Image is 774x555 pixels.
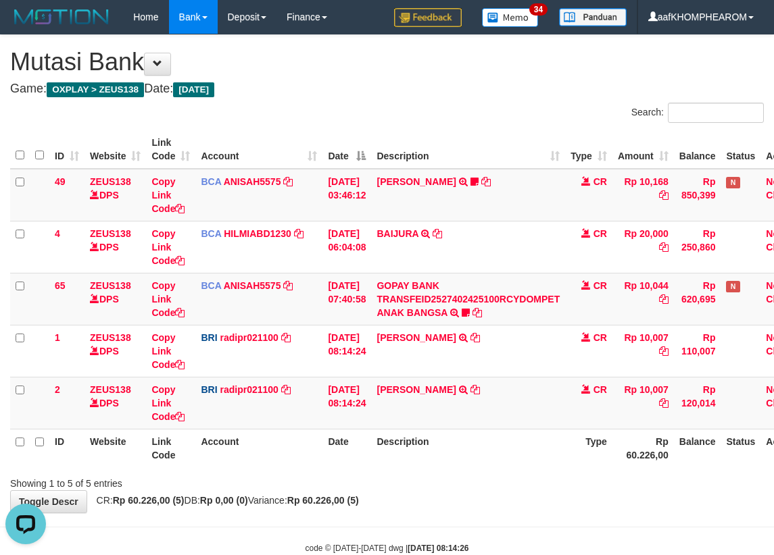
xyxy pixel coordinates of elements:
a: Toggle Descr [10,490,87,513]
a: HILMIABD1230 [224,228,291,239]
a: Copy SITI ASTARI to clipboard [470,332,480,343]
td: Rp 10,044 [612,273,674,325]
a: Copy SITI ASTARI to clipboard [470,384,480,395]
strong: [DATE] 08:14:26 [408,544,468,553]
td: DPS [84,377,146,429]
span: CR [594,176,607,187]
span: CR [594,332,607,343]
a: ZEUS138 [90,280,131,291]
span: CR [594,280,607,291]
td: Rp 250,860 [674,221,721,273]
span: OXPLAY > ZEUS138 [47,82,144,97]
a: GOPAY BANK TRANSFEID2527402425100RCYDOMPET ANAK BANGSA [377,280,560,318]
span: CR: DB: Variance: [90,495,359,506]
th: Date: activate to sort column descending [322,130,371,169]
a: Copy Link Code [151,228,185,266]
span: CR [594,228,607,239]
span: BCA [201,228,221,239]
span: 4 [55,228,60,239]
a: BAIJURA [377,228,418,239]
th: Website [84,429,146,467]
th: Website: activate to sort column ascending [84,130,146,169]
td: [DATE] 08:14:24 [322,325,371,377]
td: DPS [84,221,146,273]
td: [DATE] 03:46:12 [322,169,371,221]
th: Amount: activate to sort column ascending [612,130,674,169]
th: ID [49,429,84,467]
th: Balance [674,130,721,169]
span: BRI [201,332,217,343]
th: ID: activate to sort column ascending [49,130,84,169]
a: Copy Link Code [151,280,185,318]
small: code © [DATE]-[DATE] dwg | [306,544,469,553]
span: Has Note [726,177,740,188]
a: radipr021100 [220,332,278,343]
a: Copy Link Code [151,384,185,422]
a: [PERSON_NAME] [377,176,456,187]
img: Feedback.jpg [394,8,462,27]
td: DPS [84,273,146,325]
td: Rp 110,007 [674,325,721,377]
img: panduan.png [559,8,627,26]
span: 49 [55,176,66,187]
a: Copy ANISAH5575 to clipboard [283,280,293,291]
strong: Rp 60.226,00 (5) [113,495,185,506]
a: radipr021100 [220,384,278,395]
img: Button%20Memo.svg [482,8,539,27]
span: CR [594,384,607,395]
a: ZEUS138 [90,228,131,239]
th: Link Code: activate to sort column ascending [146,130,195,169]
span: 2 [55,384,60,395]
div: Showing 1 to 5 of 5 entries [10,471,312,490]
th: Type: activate to sort column ascending [565,130,612,169]
a: Copy Rp 10,044 to clipboard [659,294,669,305]
td: [DATE] 07:40:58 [322,273,371,325]
a: Copy Rp 10,007 to clipboard [659,346,669,356]
span: [DATE] [173,82,214,97]
a: Copy Rp 20,000 to clipboard [659,242,669,253]
th: Account: activate to sort column ascending [195,130,322,169]
td: Rp 10,168 [612,169,674,221]
th: Description: activate to sort column ascending [371,130,565,169]
td: Rp 620,695 [674,273,721,325]
label: Search: [631,103,764,123]
a: [PERSON_NAME] [377,384,456,395]
th: Rp 60.226,00 [612,429,674,467]
h1: Mutasi Bank [10,49,764,76]
a: ZEUS138 [90,176,131,187]
td: Rp 120,014 [674,377,721,429]
span: 1 [55,332,60,343]
a: Copy Link Code [151,176,185,214]
a: ZEUS138 [90,384,131,395]
img: MOTION_logo.png [10,7,113,27]
a: Copy BAIJURA to clipboard [433,228,442,239]
td: DPS [84,325,146,377]
a: Copy Link Code [151,332,185,370]
a: [PERSON_NAME] [377,332,456,343]
input: Search: [668,103,764,123]
td: Rp 10,007 [612,325,674,377]
td: Rp 10,007 [612,377,674,429]
th: Description [371,429,565,467]
a: Copy INA PAUJANAH to clipboard [481,176,491,187]
td: Rp 20,000 [612,221,674,273]
a: Copy radipr021100 to clipboard [281,384,291,395]
strong: Rp 60.226,00 (5) [287,495,359,506]
span: 34 [529,3,548,16]
span: BCA [201,176,221,187]
h4: Game: Date: [10,82,764,96]
a: Copy Rp 10,007 to clipboard [659,398,669,408]
td: [DATE] 08:14:24 [322,377,371,429]
th: Link Code [146,429,195,467]
span: Has Note [726,281,740,292]
span: BCA [201,280,221,291]
th: Status [721,429,760,467]
a: Copy radipr021100 to clipboard [281,332,291,343]
th: Type [565,429,612,467]
td: [DATE] 06:04:08 [322,221,371,273]
span: 65 [55,280,66,291]
th: Account [195,429,322,467]
td: DPS [84,169,146,221]
strong: Rp 0,00 (0) [200,495,248,506]
td: Rp 850,399 [674,169,721,221]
